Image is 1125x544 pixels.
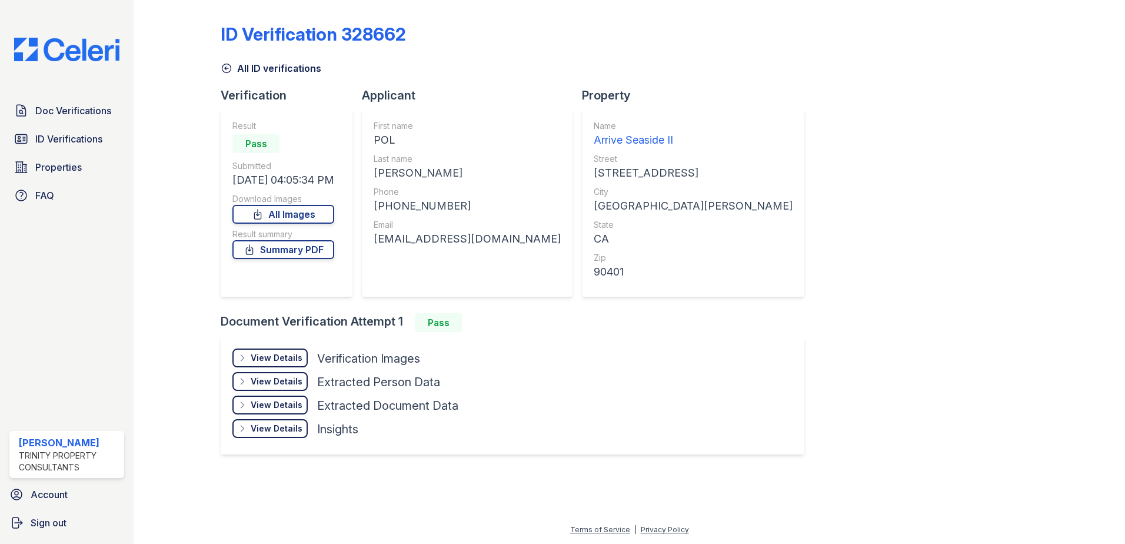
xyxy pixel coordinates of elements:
div: View Details [251,376,302,387]
span: Sign out [31,516,66,530]
div: ID Verification 328662 [221,24,406,45]
a: Terms of Service [570,525,630,534]
img: CE_Logo_Blue-a8612792a0a2168367f1c8372b55b34899dd931a85d93a1a3d3e32e68fde9ad4.png [5,38,129,61]
a: All Images [232,205,334,224]
a: Properties [9,155,124,179]
div: Insights [317,421,358,437]
div: Download Images [232,193,334,205]
div: Name [594,120,793,132]
a: Privacy Policy [641,525,689,534]
div: Pass [415,313,462,332]
div: Street [594,153,793,165]
span: ID Verifications [35,132,102,146]
div: [STREET_ADDRESS] [594,165,793,181]
div: [EMAIL_ADDRESS][DOMAIN_NAME] [374,231,561,247]
a: Name Arrive Seaside II [594,120,793,148]
div: Submitted [232,160,334,172]
a: Sign out [5,511,129,535]
div: [GEOGRAPHIC_DATA][PERSON_NAME] [594,198,793,214]
div: Document Verification Attempt 1 [221,313,814,332]
div: Last name [374,153,561,165]
div: Verification [221,87,362,104]
div: Applicant [362,87,582,104]
a: ID Verifications [9,127,124,151]
div: Extracted Document Data [317,397,458,414]
a: Summary PDF [232,240,334,259]
div: [PERSON_NAME] [374,165,561,181]
a: FAQ [9,184,124,207]
div: 90401 [594,264,793,280]
div: Email [374,219,561,231]
div: POL [374,132,561,148]
div: View Details [251,423,302,434]
div: Result [232,120,334,132]
div: Phone [374,186,561,198]
div: Trinity Property Consultants [19,450,119,473]
div: Verification Images [317,350,420,367]
div: Arrive Seaside II [594,132,793,148]
span: Properties [35,160,82,174]
span: FAQ [35,188,54,203]
a: Account [5,483,129,506]
div: First name [374,120,561,132]
div: CA [594,231,793,247]
span: Doc Verifications [35,104,111,118]
a: Doc Verifications [9,99,124,122]
div: Zip [594,252,793,264]
div: State [594,219,793,231]
div: City [594,186,793,198]
div: | [634,525,637,534]
div: Property [582,87,814,104]
div: Pass [232,134,279,153]
div: Result summary [232,228,334,240]
div: [PHONE_NUMBER] [374,198,561,214]
span: Account [31,487,68,502]
div: [PERSON_NAME] [19,436,119,450]
div: Extracted Person Data [317,374,440,390]
a: All ID verifications [221,61,321,75]
div: View Details [251,399,302,411]
div: View Details [251,352,302,364]
div: [DATE] 04:05:34 PM [232,172,334,188]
